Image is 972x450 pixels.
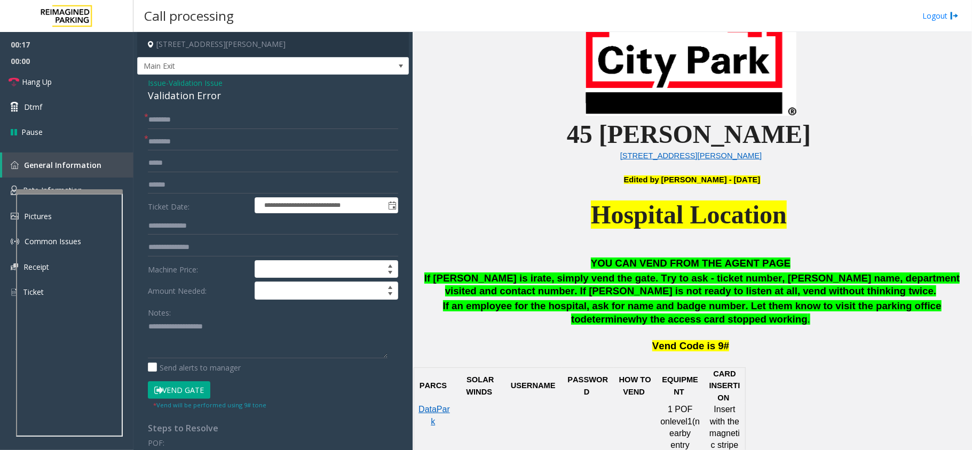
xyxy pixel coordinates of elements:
[383,261,398,269] span: Increase value
[808,314,810,325] span: .
[21,126,43,138] span: Pause
[383,269,398,278] span: Decrease value
[11,287,18,297] img: 'icon'
[145,197,252,213] label: Ticket Date:
[11,213,19,220] img: 'icon'
[511,381,556,390] span: USERNAME
[2,152,133,178] a: General Information
[443,300,942,325] span: If an employee for the hospital, ask for name and badge number. Let them know to visit the parkin...
[11,237,19,246] img: 'icon'
[24,101,42,112] span: Dtmf
[166,78,223,88] span: -
[660,405,694,425] span: 1 POF on
[652,340,729,351] span: Vend Code is 9#
[145,282,252,300] label: Amount Needed:
[137,32,409,57] h4: [STREET_ADDRESS][PERSON_NAME]
[148,423,398,433] h4: Steps to Resolve
[619,375,653,396] span: HOW TO VEND
[153,401,266,409] small: Vend will be performed using 9# tone
[670,417,687,426] span: level
[567,375,608,396] span: PASSWORD
[138,58,354,75] span: Main Exit
[11,161,19,169] img: 'icon'
[950,10,959,21] img: logout
[591,200,787,229] span: Hospital Location
[466,375,496,396] span: SOLAR WINDS
[620,151,762,160] a: [STREET_ADDRESS][PERSON_NAME]
[591,258,791,269] span: YOU CAN VEND FROM THE AGENT PAGE
[148,381,210,399] button: Vend Gate
[687,417,692,426] span: 1
[662,375,699,396] span: EQUIPMENT
[148,303,171,318] label: Notes:
[581,314,628,325] span: determine
[11,186,18,195] img: 'icon'
[386,198,398,213] span: Toggle popup
[383,291,398,299] span: Decrease value
[624,175,761,184] b: Edited by [PERSON_NAME] - [DATE]
[424,272,960,297] span: If [PERSON_NAME] is irate, simply vend the gate. Try to ask - ticket number, [PERSON_NAME] name, ...
[24,160,101,170] span: General Information
[922,10,959,21] a: Logout
[420,381,447,390] span: PARCS
[383,282,398,291] span: Increase value
[628,314,808,325] span: why the access card stopped working
[139,3,239,29] h3: Call processing
[418,405,450,425] span: DataPark
[709,369,740,402] span: CARD INSERTION
[567,120,811,148] span: 45 [PERSON_NAME]
[169,77,223,89] span: Validation Issue
[11,263,18,270] img: 'icon'
[148,89,398,103] div: Validation Error
[145,260,252,278] label: Machine Price:
[23,185,82,195] span: Rate Information
[22,76,52,87] span: Hang Up
[418,405,450,425] a: DataPark
[148,77,166,89] span: Issue
[148,362,241,373] label: Send alerts to manager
